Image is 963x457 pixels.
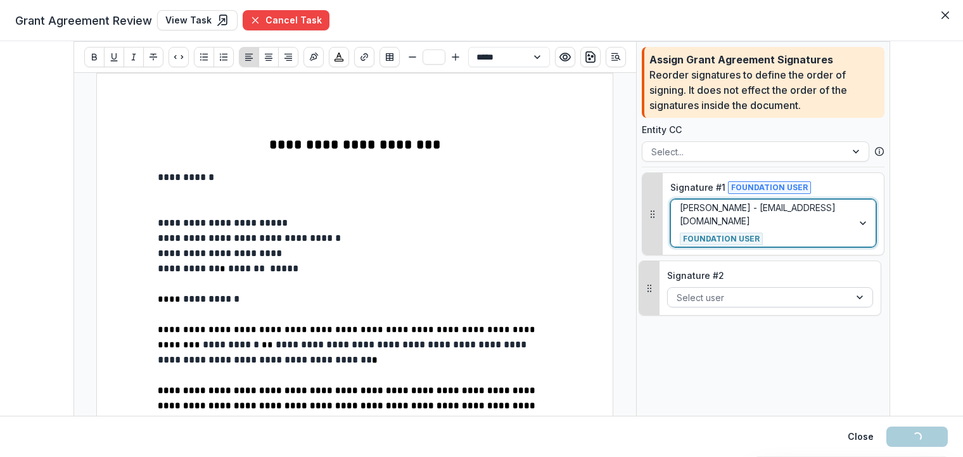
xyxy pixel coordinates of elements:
span: Grant Agreement Review [15,12,152,29]
button: Preview preview-doc.pdf [555,47,575,67]
button: Insert Signature [303,47,324,67]
button: Drag to reorder [642,173,663,255]
button: Bullet List [194,47,214,67]
button: Close [840,427,881,447]
button: Create link [354,47,374,67]
button: Ordered List [214,47,234,67]
span: Foundation User [680,233,763,245]
button: download-word [580,47,601,67]
button: Italicize [124,47,144,67]
p: Signature # 1 [670,181,725,194]
button: Open Editor Sidebar [606,47,626,67]
button: Bigger [448,49,463,65]
button: Align Right [278,47,298,67]
p: [PERSON_NAME] - [EMAIL_ADDRESS][DOMAIN_NAME] [680,201,844,228]
button: Underline [104,47,124,67]
div: Assign Grant Agreement Signatures [649,52,874,67]
button: Drag to reorder [639,261,660,315]
button: Align Center [258,47,279,67]
span: Foundation User [728,181,811,194]
button: Cancel Task [243,10,329,30]
button: Code [169,47,189,67]
div: Reorder signatures to define the order of signing. It does not effect the order of the signatures... [649,68,847,112]
button: Align Left [239,47,259,67]
p: Signature # 2 [667,269,724,282]
button: Close [935,5,955,25]
button: Bold [84,47,105,67]
button: Insert Table [379,47,400,67]
button: Strike [143,47,163,67]
button: Choose font color [329,47,349,67]
label: Entity CC [642,123,877,136]
a: View Task [157,10,238,30]
button: Smaller [405,49,420,65]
